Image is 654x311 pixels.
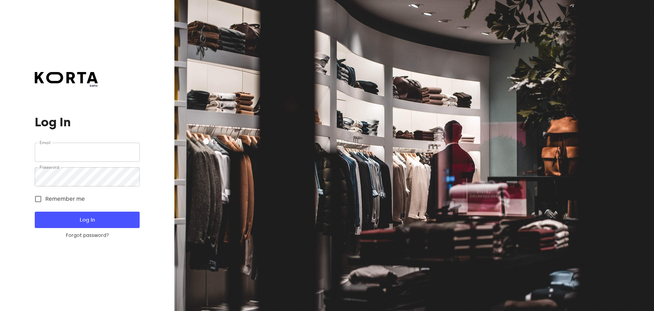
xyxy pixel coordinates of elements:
a: beta [35,72,98,88]
img: Korta [35,72,98,83]
a: Forgot password? [35,232,139,239]
span: Log In [46,215,128,224]
button: Log In [35,212,139,228]
span: Remember me [45,195,85,203]
h1: Log In [35,115,139,129]
span: beta [35,83,98,88]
